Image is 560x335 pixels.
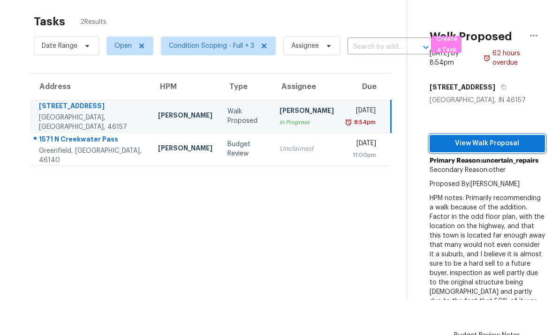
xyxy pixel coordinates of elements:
[280,118,334,127] div: In Progress
[430,179,545,189] p: Proposed By: [PERSON_NAME]
[437,138,537,149] span: View Walk Proposal
[491,49,545,67] div: 62 hours overdue
[430,49,483,67] div: [DATE] by 8:54pm
[430,82,495,92] h5: [STREET_ADDRESS]
[436,34,457,55] span: Create a Task
[39,101,143,113] div: [STREET_ADDRESS]
[419,41,432,54] button: Open
[349,139,376,150] div: [DATE]
[30,74,151,100] th: Address
[39,113,143,132] div: [GEOGRAPHIC_DATA], [GEOGRAPHIC_DATA], 46157
[430,135,545,152] button: View Walk Proposal
[341,74,391,100] th: Due
[495,79,508,96] button: Copy Address
[158,111,212,122] div: [PERSON_NAME]
[280,106,334,118] div: [PERSON_NAME]
[114,41,132,51] span: Open
[430,32,512,41] h2: Walk Proposed
[430,157,538,164] b: Primary Reason: uncertain_repairs
[169,41,254,51] span: Condition Scoping - Full + 3
[431,36,462,53] button: Create a Task
[42,41,77,51] span: Date Range
[280,144,334,154] div: Unclaimed
[483,49,491,67] img: Overdue Alarm Icon
[158,143,212,155] div: [PERSON_NAME]
[39,146,143,165] div: Greenfield, [GEOGRAPHIC_DATA], 46140
[34,17,65,26] h2: Tasks
[39,134,143,146] div: 1571 N Creekwater Pass
[345,118,352,127] img: Overdue Alarm Icon
[348,40,405,54] input: Search by address
[227,140,265,158] div: Budget Review
[349,150,376,160] div: 11:00pm
[151,74,220,100] th: HPM
[227,107,265,126] div: Walk Proposed
[220,74,272,100] th: Type
[272,74,341,100] th: Assignee
[291,41,319,51] span: Assignee
[352,118,376,127] div: 8:54pm
[430,167,506,173] span: Secondary Reason: other
[430,194,545,315] p: HPM notes: Primarily recommending a walk because of the addition. Factor in the odd floor plan, w...
[349,106,376,118] div: [DATE]
[430,96,545,105] div: [GEOGRAPHIC_DATA], IN 46157
[80,17,106,27] span: 2 Results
